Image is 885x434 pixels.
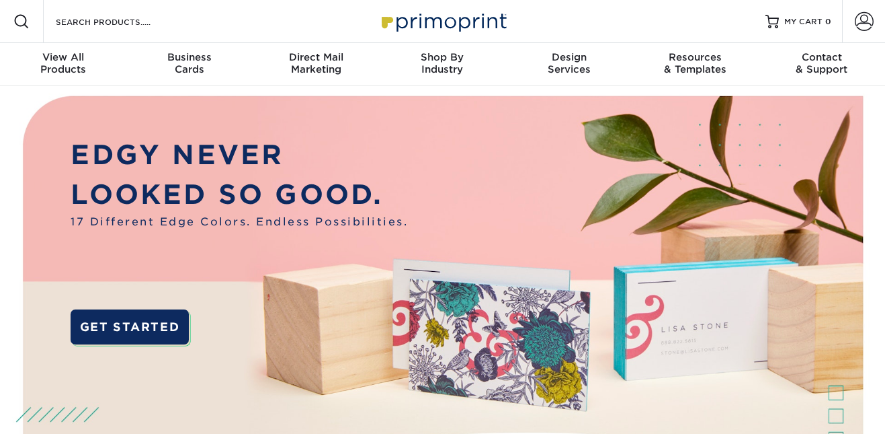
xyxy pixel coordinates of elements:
[759,51,885,75] div: & Support
[759,51,885,63] span: Contact
[379,51,505,63] span: Shop By
[71,135,408,174] p: EDGY NEVER
[825,17,831,26] span: 0
[54,13,185,30] input: SEARCH PRODUCTS.....
[71,214,408,230] span: 17 Different Edge Colors. Endless Possibilities.
[253,51,379,75] div: Marketing
[379,51,505,75] div: Industry
[126,51,253,63] span: Business
[71,174,408,214] p: LOOKED SO GOOD.
[784,16,823,28] span: MY CART
[632,51,759,63] span: Resources
[759,43,885,86] a: Contact& Support
[253,51,379,63] span: Direct Mail
[126,51,253,75] div: Cards
[506,43,632,86] a: DesignServices
[506,51,632,63] span: Design
[379,43,505,86] a: Shop ByIndustry
[253,43,379,86] a: Direct MailMarketing
[71,310,188,345] a: GET STARTED
[376,7,510,36] img: Primoprint
[506,51,632,75] div: Services
[632,43,759,86] a: Resources& Templates
[126,43,253,86] a: BusinessCards
[632,51,759,75] div: & Templates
